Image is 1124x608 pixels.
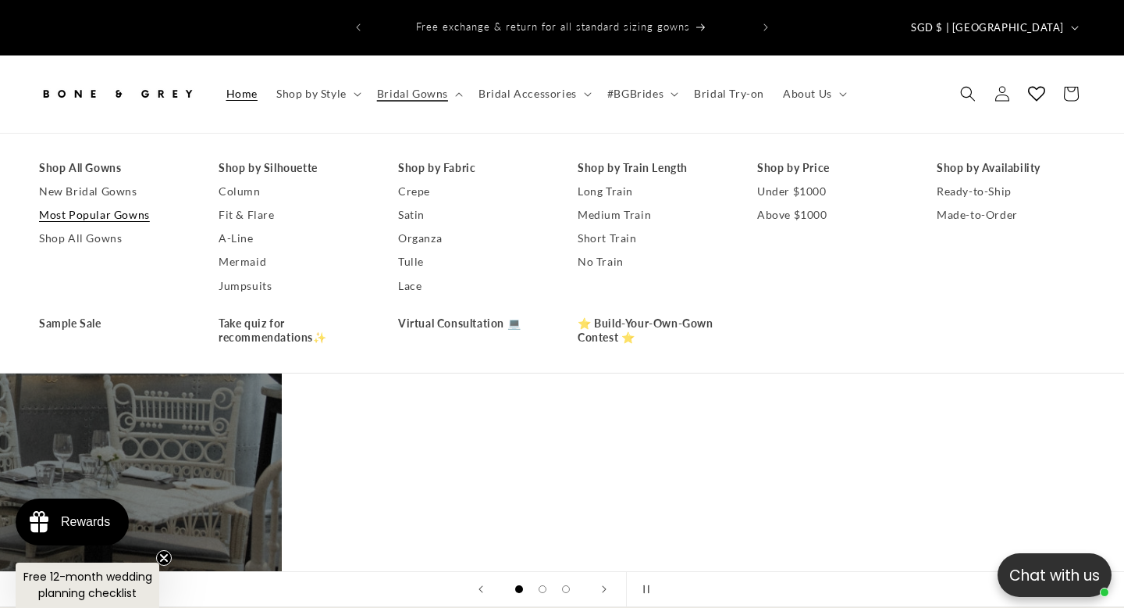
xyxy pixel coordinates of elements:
[464,572,498,606] button: Previous slide
[578,203,726,227] a: Medium Train
[937,180,1085,203] a: Ready-to-Ship
[911,20,1064,36] span: SGD $ | [GEOGRAPHIC_DATA]
[998,553,1112,597] button: Open chatbox
[694,87,764,101] span: Bridal Try-on
[219,274,367,298] a: Jumpsuits
[226,87,258,101] span: Home
[16,563,159,608] div: Free 12-month wedding planning checklistClose teaser
[398,203,546,227] a: Satin
[578,180,726,203] a: Long Train
[951,77,985,111] summary: Search
[757,156,905,180] a: Shop by Price
[598,77,685,110] summary: #BGBrides
[39,203,187,227] a: Most Popular Gowns
[587,572,621,606] button: Next slide
[219,203,367,227] a: Fit & Flare
[23,569,152,601] span: Free 12-month wedding planning checklist
[398,180,546,203] a: Crepe
[937,203,1085,227] a: Made-to-Order
[783,87,832,101] span: About Us
[219,180,367,203] a: Column
[554,578,578,601] button: Load slide 3 of 3
[217,77,267,110] a: Home
[469,77,598,110] summary: Bridal Accessories
[757,203,905,227] a: Above $1000
[39,77,195,111] img: Bone and Grey Bridal
[578,156,726,180] a: Shop by Train Length
[749,13,783,42] button: Next announcement
[416,20,690,33] span: Free exchange & return for all standard sizing gowns
[478,87,577,101] span: Bridal Accessories
[398,250,546,274] a: Tulle
[998,564,1112,587] p: Chat with us
[61,515,110,529] div: Rewards
[626,572,660,606] button: Pause slideshow
[607,87,663,101] span: #BGBrides
[341,13,375,42] button: Previous announcement
[267,77,368,110] summary: Shop by Style
[39,180,187,203] a: New Bridal Gowns
[34,71,201,117] a: Bone and Grey Bridal
[156,550,172,566] button: Close teaser
[937,156,1085,180] a: Shop by Availability
[578,250,726,274] a: No Train
[39,156,187,180] a: Shop All Gowns
[398,312,546,335] a: Virtual Consultation 💻
[398,156,546,180] a: Shop by Fabric
[219,227,367,250] a: A-Line
[39,312,187,335] a: Sample Sale
[507,578,531,601] button: Load slide 1 of 3
[377,87,448,101] span: Bridal Gowns
[531,578,554,601] button: Load slide 2 of 3
[219,312,367,349] a: Take quiz for recommendations✨
[902,13,1085,42] button: SGD $ | [GEOGRAPHIC_DATA]
[398,227,546,250] a: Organza
[276,87,347,101] span: Shop by Style
[685,77,774,110] a: Bridal Try-on
[219,156,367,180] a: Shop by Silhouette
[578,312,726,349] a: ⭐ Build-Your-Own-Gown Contest ⭐
[757,180,905,203] a: Under $1000
[368,77,469,110] summary: Bridal Gowns
[39,227,187,250] a: Shop All Gowns
[578,227,726,250] a: Short Train
[398,274,546,298] a: Lace
[774,77,853,110] summary: About Us
[219,250,367,274] a: Mermaid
